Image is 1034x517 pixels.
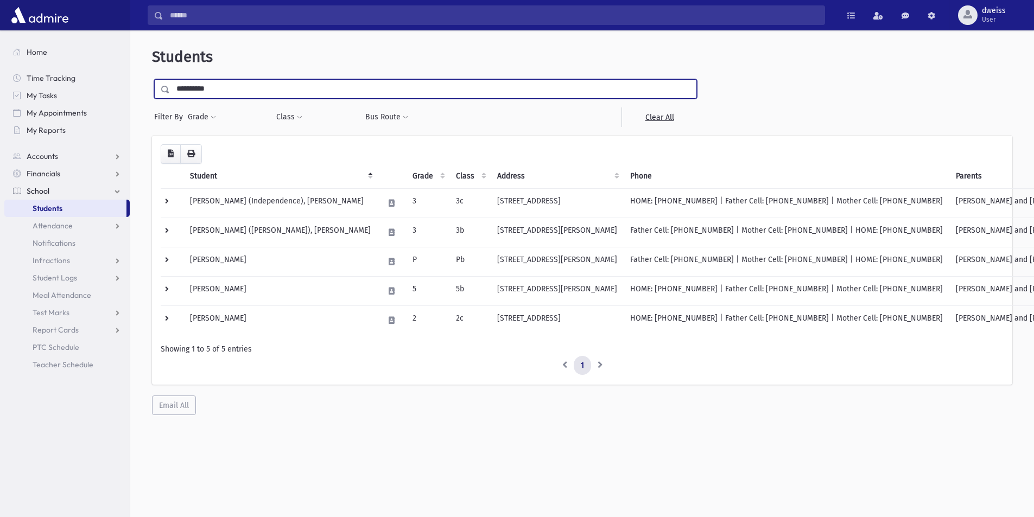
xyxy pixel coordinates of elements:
button: CSV [161,144,181,164]
div: Showing 1 to 5 of 5 entries [161,343,1004,355]
span: Meal Attendance [33,290,91,300]
input: Search [163,5,824,25]
a: Report Cards [4,321,130,339]
a: Student Logs [4,269,130,286]
span: My Tasks [27,91,57,100]
span: My Appointments [27,108,87,118]
img: AdmirePro [9,4,71,26]
td: HOME: [PHONE_NUMBER] | Father Cell: [PHONE_NUMBER] | Mother Cell: [PHONE_NUMBER] [624,276,949,305]
td: P [406,247,449,276]
a: Test Marks [4,304,130,321]
th: Phone [624,164,949,189]
td: 2 [406,305,449,335]
td: 5 [406,276,449,305]
th: Grade: activate to sort column ascending [406,164,449,189]
span: Student Logs [33,273,77,283]
a: Attendance [4,217,130,234]
span: School [27,186,49,196]
td: [PERSON_NAME] (Independence), [PERSON_NAME] [183,188,377,218]
td: 3c [449,188,491,218]
span: Time Tracking [27,73,75,83]
td: 2c [449,305,491,335]
span: User [982,15,1006,24]
td: [STREET_ADDRESS][PERSON_NAME] [491,218,624,247]
a: Time Tracking [4,69,130,87]
a: Infractions [4,252,130,269]
a: Financials [4,165,130,182]
button: Class [276,107,303,127]
span: Accounts [27,151,58,161]
span: Financials [27,169,60,178]
a: Accounts [4,148,130,165]
td: [STREET_ADDRESS] [491,188,624,218]
a: Clear All [621,107,697,127]
span: Test Marks [33,308,69,317]
td: [STREET_ADDRESS][PERSON_NAME] [491,276,624,305]
td: 5b [449,276,491,305]
td: 3 [406,188,449,218]
a: PTC Schedule [4,339,130,356]
td: HOME: [PHONE_NUMBER] | Father Cell: [PHONE_NUMBER] | Mother Cell: [PHONE_NUMBER] [624,188,949,218]
td: [PERSON_NAME] [183,247,377,276]
span: Home [27,47,47,57]
button: Email All [152,395,196,415]
td: [PERSON_NAME] [183,276,377,305]
a: Notifications [4,234,130,252]
a: 1 [574,356,591,375]
span: Report Cards [33,325,79,335]
a: Home [4,43,130,61]
a: Meal Attendance [4,286,130,304]
td: Father Cell: [PHONE_NUMBER] | Mother Cell: [PHONE_NUMBER] | HOME: [PHONE_NUMBER] [624,247,949,276]
td: Father Cell: [PHONE_NUMBER] | Mother Cell: [PHONE_NUMBER] | HOME: [PHONE_NUMBER] [624,218,949,247]
td: Pb [449,247,491,276]
span: Notifications [33,238,75,248]
span: Teacher Schedule [33,360,93,369]
span: dweiss [982,7,1006,15]
td: [STREET_ADDRESS] [491,305,624,335]
span: PTC Schedule [33,342,79,352]
td: [PERSON_NAME] ([PERSON_NAME]), [PERSON_NAME] [183,218,377,247]
span: My Reports [27,125,66,135]
th: Student: activate to sort column descending [183,164,377,189]
button: Bus Route [365,107,409,127]
button: Print [180,144,202,164]
td: HOME: [PHONE_NUMBER] | Father Cell: [PHONE_NUMBER] | Mother Cell: [PHONE_NUMBER] [624,305,949,335]
th: Class: activate to sort column ascending [449,164,491,189]
a: My Tasks [4,87,130,104]
td: [STREET_ADDRESS][PERSON_NAME] [491,247,624,276]
a: Teacher Schedule [4,356,130,373]
span: Students [33,203,62,213]
span: Students [152,48,213,66]
span: Filter By [154,111,187,123]
span: Attendance [33,221,73,231]
a: Students [4,200,126,217]
a: My Appointments [4,104,130,122]
th: Address: activate to sort column ascending [491,164,624,189]
td: 3b [449,218,491,247]
td: 3 [406,218,449,247]
td: [PERSON_NAME] [183,305,377,335]
a: My Reports [4,122,130,139]
span: Infractions [33,256,70,265]
a: School [4,182,130,200]
button: Grade [187,107,217,127]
